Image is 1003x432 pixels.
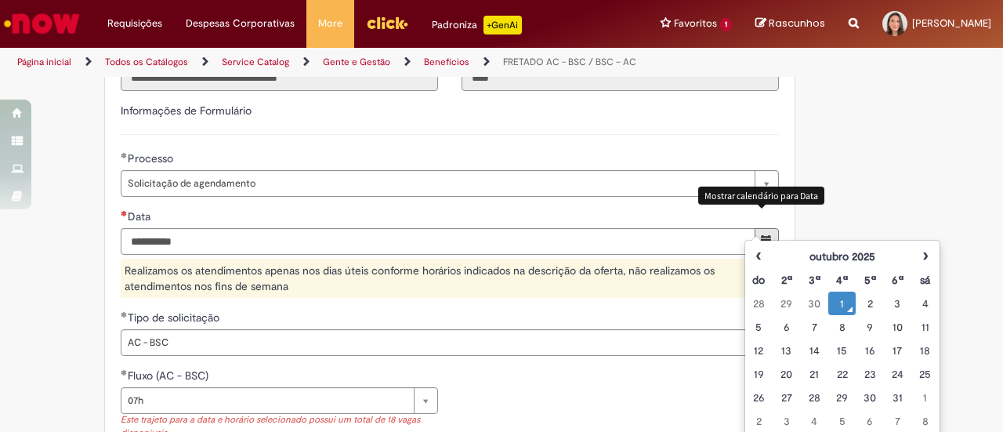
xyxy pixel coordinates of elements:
div: 29 September 2025 Monday [777,296,796,311]
span: Rascunhos [769,16,825,31]
div: 09 October 2025 Thursday [860,319,879,335]
th: outubro 2025. Alternar mês [773,245,911,268]
span: More [318,16,342,31]
label: Informações de Formulário [121,103,252,118]
div: 08 November 2025 Saturday [915,413,935,429]
div: 14 October 2025 Tuesday [804,343,824,358]
button: Mostrar calendário para Data [755,228,779,255]
div: 17 October 2025 Friday [888,343,907,358]
div: 12 October 2025 Sunday [749,343,769,358]
div: Padroniza [432,16,522,34]
p: +GenAi [483,16,522,34]
div: 05 October 2025 Sunday [749,319,769,335]
a: Gente e Gestão [323,56,390,68]
input: Data [121,228,755,255]
div: 04 October 2025 Saturday [915,296,935,311]
div: 30 October 2025 Thursday [860,390,879,405]
div: 02 November 2025 Sunday [749,413,769,429]
div: 05 November 2025 Wednesday [832,413,852,429]
div: 03 October 2025 Friday [888,296,907,311]
th: Mês anterior [745,245,773,268]
div: 23 October 2025 Thursday [860,366,879,382]
div: 11 October 2025 Saturday [915,319,935,335]
div: 07 October 2025 Tuesday [804,319,824,335]
span: Favoritos [674,16,717,31]
span: 07h [128,388,406,413]
span: Requisições [107,16,162,31]
div: 18 October 2025 Saturday [915,343,935,358]
a: Página inicial [17,56,71,68]
span: Processo [128,151,176,165]
img: ServiceNow [2,8,82,39]
div: 31 October 2025 Friday [888,390,907,405]
input: Código da Unidade [462,64,779,91]
div: 19 October 2025 Sunday [749,366,769,382]
div: Realizamos os atendimentos apenas nos dias úteis conforme horários indicados na descrição da ofer... [121,259,779,298]
div: 13 October 2025 Monday [777,343,796,358]
div: 26 October 2025 Sunday [749,390,769,405]
div: 02 October 2025 Thursday [860,296,879,311]
div: 15 October 2025 Wednesday [832,343,852,358]
th: Segunda-feira [773,268,800,292]
div: 08 October 2025 Wednesday [832,319,852,335]
img: click_logo_yellow_360x200.png [366,11,408,34]
a: Rascunhos [755,16,825,31]
th: Próximo mês [911,245,939,268]
span: Despesas Corporativas [186,16,295,31]
div: 24 October 2025 Friday [888,366,907,382]
div: 16 October 2025 Thursday [860,343,879,358]
span: AC - BSC [128,330,747,355]
a: Service Catalog [222,56,289,68]
div: Mostrar calendário para Data [698,187,824,205]
a: FRETADO AC - BSC / BSC – AC [503,56,636,68]
div: 30 September 2025 Tuesday [804,296,824,311]
div: 25 October 2025 Saturday [915,366,935,382]
div: 01 November 2025 Saturday [915,390,935,405]
a: Benefícios [424,56,469,68]
span: Data [128,209,154,223]
span: Fluxo (AC - BSC) [128,368,212,383]
div: O seletor de data foi aberto.01 October 2025 Wednesday [832,296,852,311]
th: Sábado [911,268,939,292]
div: 28 September 2025 Sunday [749,296,769,311]
th: Sexta-feira [884,268,911,292]
span: 1 [720,18,732,31]
span: Obrigatório Preenchido [121,369,128,376]
span: Obrigatório Preenchido [121,152,128,158]
ul: Trilhas de página [12,48,657,77]
div: 06 November 2025 Thursday [860,413,879,429]
div: 10 October 2025 Friday [888,319,907,335]
div: 29 October 2025 Wednesday [832,390,852,405]
a: Todos os Catálogos [105,56,188,68]
div: 28 October 2025 Tuesday [804,390,824,405]
span: Tipo de solicitação [128,310,223,325]
span: Necessários [121,210,128,216]
div: 03 November 2025 Monday [777,413,796,429]
div: 27 October 2025 Monday [777,390,796,405]
th: Domingo [745,268,773,292]
th: Terça-feira [800,268,827,292]
th: Quarta-feira [828,268,856,292]
div: 06 October 2025 Monday [777,319,796,335]
span: Solicitação de agendamento [128,171,747,196]
th: Quinta-feira [856,268,883,292]
input: Título [121,64,438,91]
div: 21 October 2025 Tuesday [804,366,824,382]
div: 22 October 2025 Wednesday [832,366,852,382]
div: 04 November 2025 Tuesday [804,413,824,429]
span: Obrigatório Preenchido [121,311,128,318]
span: [PERSON_NAME] [912,16,991,30]
div: 20 October 2025 Monday [777,366,796,382]
div: 07 November 2025 Friday [888,413,907,429]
